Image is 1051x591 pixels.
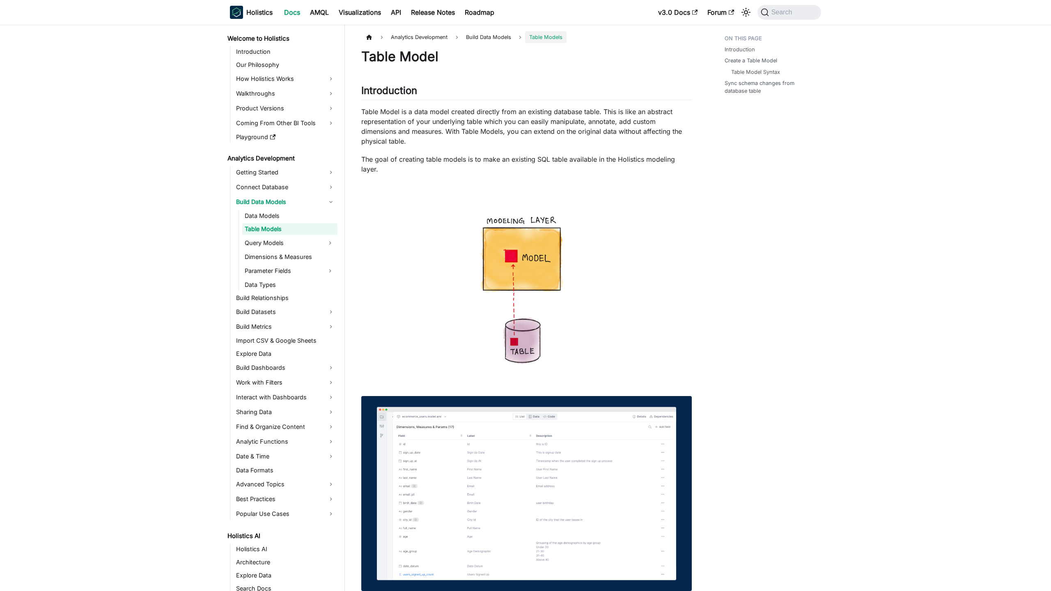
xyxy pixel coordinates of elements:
a: Build Metrics [234,320,337,333]
a: Find & Organize Content [234,420,337,433]
a: Build Datasets [234,305,337,318]
a: Release Notes [406,6,460,19]
a: Walkthroughs [234,87,337,100]
a: Data Types [242,279,337,291]
a: Import CSV & Google Sheets [234,335,337,346]
a: Introduction [725,46,755,53]
a: Analytic Functions [234,435,337,448]
a: Holistics AI [234,543,337,555]
a: Data Models [242,210,337,222]
a: Forum [702,6,739,19]
button: Switch between dark and light mode (currently system mode) [739,6,753,19]
a: Introduction [234,46,337,57]
a: Our Philosophy [234,59,337,71]
a: AMQL [305,6,334,19]
a: Docs [279,6,305,19]
a: Home page [361,31,377,43]
button: Expand sidebar category 'Query Models' [323,236,337,250]
nav: Docs sidebar [222,25,345,591]
a: Visualizations [334,6,386,19]
a: Dimensions & Measures [242,251,337,263]
a: Holistics AI [225,530,337,542]
a: Date & Time [234,450,337,463]
a: Create a Table Model [725,57,777,64]
span: Build Data Models [462,31,515,43]
a: Sharing Data [234,405,337,419]
a: HolisticsHolisticsHolistics [230,6,273,19]
h1: Table Model [361,48,692,65]
a: Explore Data [234,348,337,360]
nav: Breadcrumbs [361,31,692,43]
a: Interact with Dashboards [234,391,337,404]
a: Connect Database [234,181,337,194]
a: Build Dashboards [234,361,337,374]
a: Roadmap [460,6,499,19]
a: Table Model Syntax [731,68,780,76]
a: Best Practices [234,492,337,506]
a: API [386,6,406,19]
a: Coming From Other BI Tools [234,117,337,130]
b: Holistics [246,7,273,17]
button: Search (Command+K) [757,5,821,20]
a: Data Formats [234,465,337,476]
img: Holistics [230,6,243,19]
span: Table Models [525,31,567,43]
a: Build Data Models [234,195,337,208]
a: Explore Data [234,570,337,581]
a: Analytics Development [225,153,337,164]
a: Advanced Topics [234,478,337,491]
h2: Introduction [361,85,692,100]
span: Search [769,9,797,16]
a: Parameter Fields [242,264,323,277]
p: The goal of creating table models is to make an existing SQL table available in the Holistics mod... [361,154,692,174]
button: Expand sidebar category 'Parameter Fields' [323,264,337,277]
a: Welcome to Holistics [225,33,337,44]
span: Analytics Development [387,31,452,43]
a: Playground [234,131,337,143]
a: Architecture [234,557,337,568]
a: Query Models [242,236,323,250]
p: Table Model is a data model created directly from an existing database table. This is like an abs... [361,107,692,146]
a: Popular Use Cases [234,507,337,520]
a: Build Relationships [234,292,337,304]
a: Sync schema changes from database table [725,79,816,95]
a: How Holistics Works [234,72,337,85]
a: Getting Started [234,166,337,179]
a: Table Models [242,223,337,235]
a: v3.0 Docs [653,6,702,19]
a: Product Versions [234,102,337,115]
a: Work with Filters [234,376,337,389]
